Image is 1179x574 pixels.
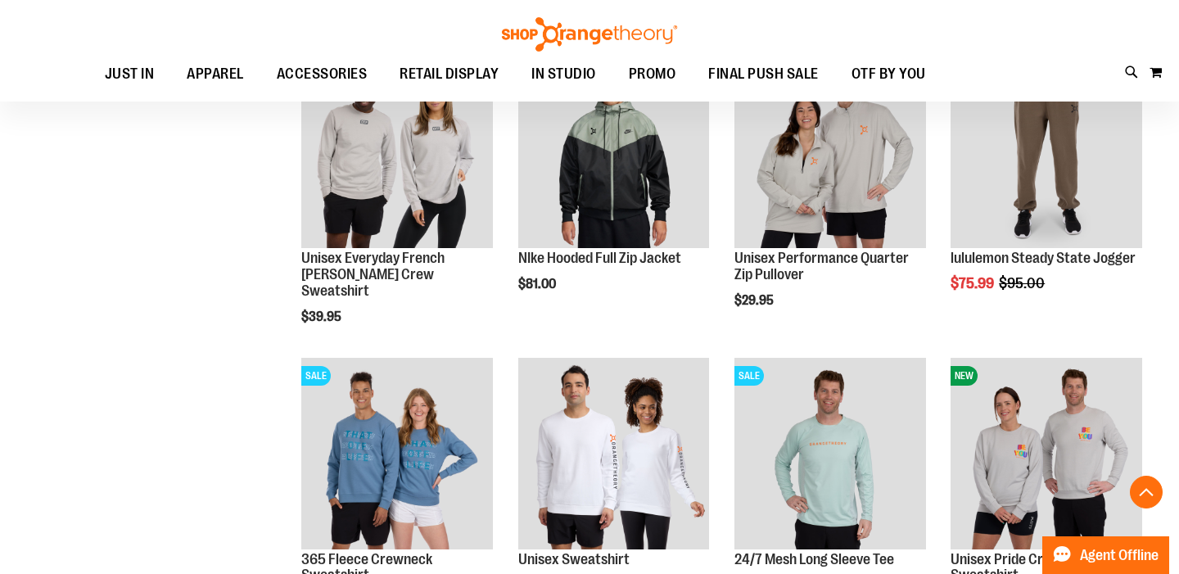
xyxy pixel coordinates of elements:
div: product [726,49,934,350]
div: product [942,49,1150,334]
a: 24/7 Mesh Long Sleeve Tee [734,551,894,567]
span: SALE [301,366,331,386]
img: NIke Hooded Full Zip Jacket [518,57,710,249]
a: Unisex Everyday French Terry Crew Sweatshirt [301,57,493,251]
a: Unisex Everyday French [PERSON_NAME] Crew Sweatshirt [301,250,445,299]
span: JUST IN [105,56,155,93]
a: NIke Hooded Full Zip Jacket [518,250,681,266]
img: Main Image of 1457095 [734,358,926,549]
span: Agent Offline [1080,548,1159,563]
a: Unisex Performance Quarter Zip Pullover [734,57,926,251]
a: NIke Hooded Full Zip JacketNEW [518,57,710,251]
a: 365 Fleece Crewneck SweatshirtSALE [301,358,493,552]
img: Unisex Sweatshirt [518,358,710,549]
a: Unisex Sweatshirt [518,551,630,567]
img: Shop Orangetheory [499,17,680,52]
img: Unisex Everyday French Terry Crew Sweatshirt [301,57,493,249]
span: $81.00 [518,277,558,292]
a: lululemon Steady State Jogger [951,250,1136,266]
span: APPAREL [187,56,244,93]
img: Unisex Performance Quarter Zip Pullover [734,57,926,249]
span: PROMO [629,56,676,93]
a: lululemon Steady State JoggerSALE [951,57,1142,251]
span: IN STUDIO [531,56,596,93]
span: RETAIL DISPLAY [400,56,499,93]
img: lululemon Steady State Jogger [951,57,1142,249]
a: Unisex Sweatshirt [518,358,710,552]
span: $39.95 [301,310,344,324]
span: FINAL PUSH SALE [708,56,819,93]
span: ACCESSORIES [277,56,368,93]
img: Unisex Pride Crewneck Sweatshirt [951,358,1142,549]
div: product [510,49,718,334]
span: SALE [734,366,764,386]
span: $29.95 [734,293,776,308]
div: product [293,49,501,366]
span: $75.99 [951,275,996,292]
a: Unisex Pride Crewneck SweatshirtNEW [951,358,1142,552]
button: Back To Top [1130,476,1163,508]
span: NEW [951,366,978,386]
a: Unisex Performance Quarter Zip Pullover [734,250,909,282]
span: OTF BY YOU [851,56,926,93]
button: Agent Offline [1042,536,1169,574]
a: Main Image of 1457095SALE [734,358,926,552]
img: 365 Fleece Crewneck Sweatshirt [301,358,493,549]
span: $95.00 [999,275,1047,292]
